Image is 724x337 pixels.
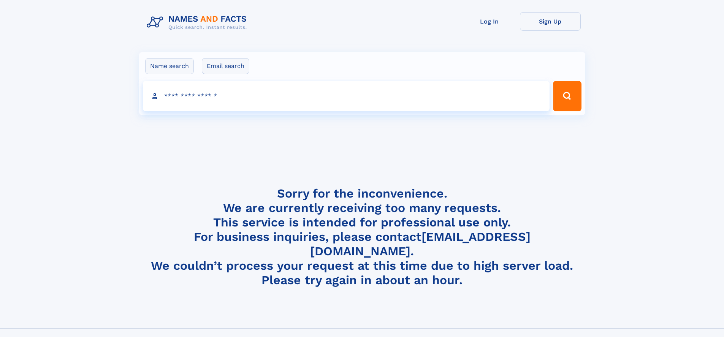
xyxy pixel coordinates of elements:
[459,12,520,31] a: Log In
[553,81,581,111] button: Search Button
[144,186,581,288] h4: Sorry for the inconvenience. We are currently receiving too many requests. This service is intend...
[145,58,194,74] label: Name search
[143,81,550,111] input: search input
[202,58,249,74] label: Email search
[144,12,253,33] img: Logo Names and Facts
[310,229,531,258] a: [EMAIL_ADDRESS][DOMAIN_NAME]
[520,12,581,31] a: Sign Up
